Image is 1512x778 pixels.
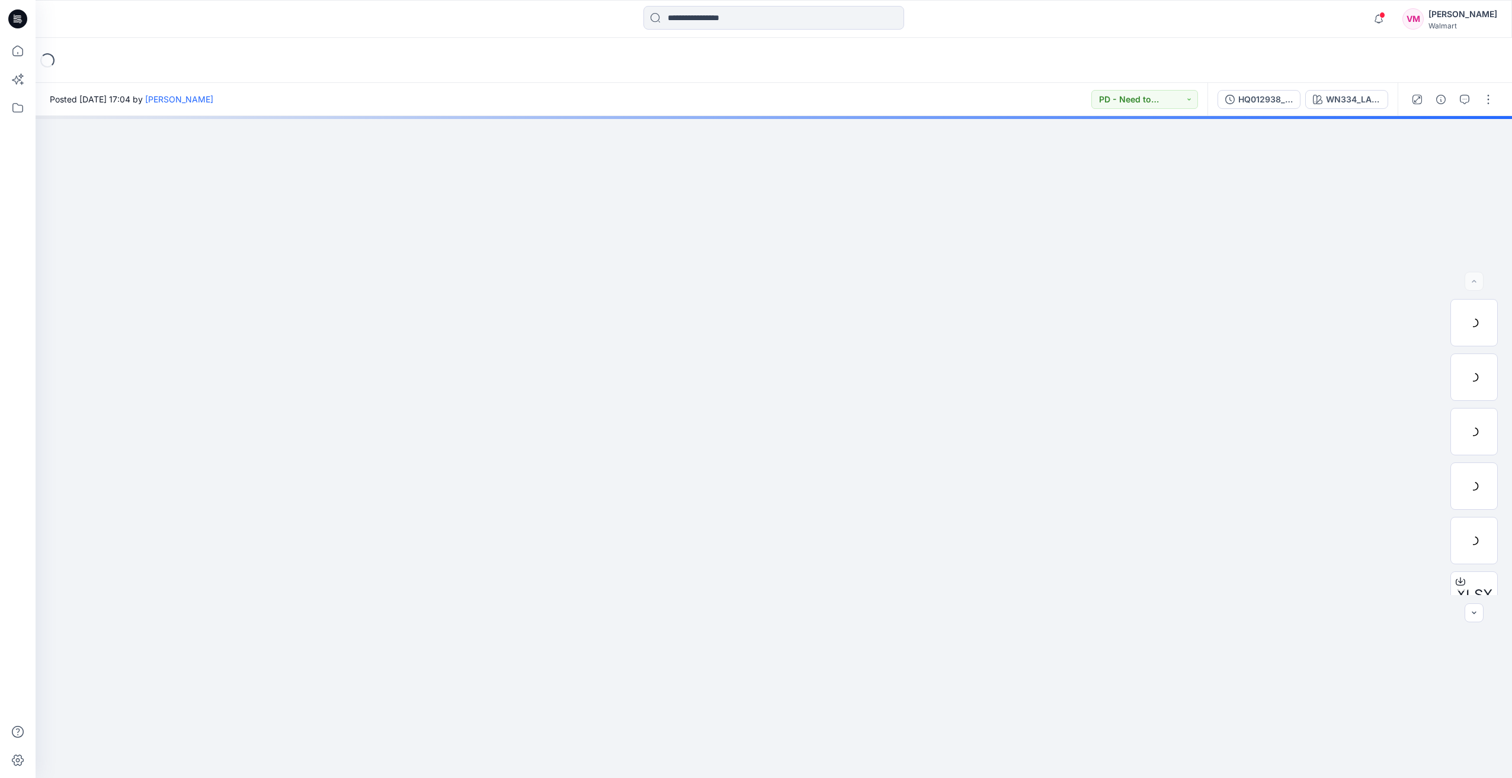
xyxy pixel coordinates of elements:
[1431,90,1450,109] button: Details
[145,94,213,104] a: [PERSON_NAME]
[1402,8,1424,30] div: VM
[1238,93,1293,106] div: HQ012938_ADM_BOYS_SETIN ZIP FLAT BACK INT SNP
[50,93,213,105] span: Posted [DATE] 17:04 by
[1456,584,1492,606] span: XLSX
[1428,21,1497,30] div: Walmart
[1305,90,1388,109] button: WN334_LARGE SMILEY_BLUE
[1218,90,1300,109] button: HQ012938_ADM_BOYS_SETIN ZIP FLAT BACK INT SNP
[1326,93,1380,106] div: WN334_LARGE SMILEY_BLUE
[1428,7,1497,21] div: [PERSON_NAME]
